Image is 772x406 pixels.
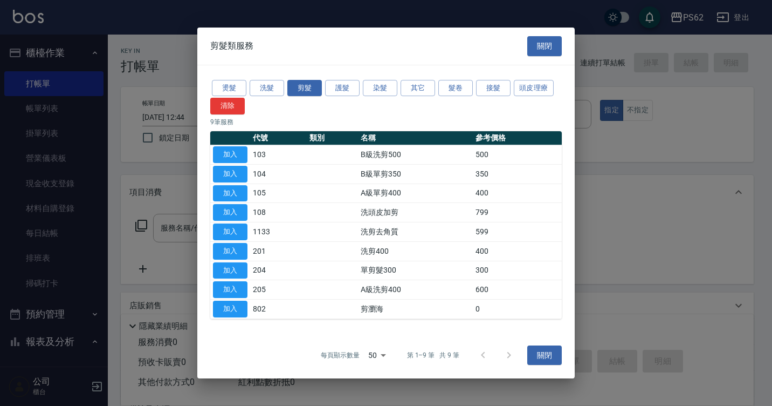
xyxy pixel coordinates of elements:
[358,222,473,242] td: 洗剪去角質
[213,301,247,317] button: 加入
[250,222,307,242] td: 1133
[307,131,358,145] th: 類別
[473,280,562,300] td: 600
[473,241,562,261] td: 400
[473,222,562,242] td: 599
[358,241,473,261] td: 洗剪400
[358,261,473,280] td: 單剪髮300
[213,262,247,279] button: 加入
[473,184,562,203] td: 400
[473,131,562,145] th: 參考價格
[473,164,562,184] td: 350
[358,300,473,319] td: 剪瀏海
[213,166,247,182] button: 加入
[213,185,247,202] button: 加入
[213,224,247,240] button: 加入
[250,80,284,97] button: 洗髮
[210,98,245,114] button: 清除
[250,280,307,300] td: 205
[250,241,307,261] td: 201
[514,80,554,97] button: 頭皮理療
[438,80,473,97] button: 髮卷
[213,281,247,298] button: 加入
[476,80,511,97] button: 接髮
[358,280,473,300] td: A級洗剪400
[250,203,307,222] td: 108
[473,145,562,165] td: 500
[250,145,307,165] td: 103
[401,80,435,97] button: 其它
[473,261,562,280] td: 300
[325,80,360,97] button: 護髮
[363,80,397,97] button: 染髮
[213,146,247,163] button: 加入
[250,164,307,184] td: 104
[407,350,459,360] p: 第 1–9 筆 共 9 筆
[358,184,473,203] td: A級單剪400
[213,204,247,221] button: 加入
[473,300,562,319] td: 0
[358,145,473,165] td: B級洗剪500
[212,80,246,97] button: 燙髮
[527,346,562,366] button: 關閉
[287,80,322,97] button: 剪髮
[527,36,562,56] button: 關閉
[210,40,253,51] span: 剪髮類服務
[250,261,307,280] td: 204
[358,203,473,222] td: 洗頭皮加剪
[358,131,473,145] th: 名稱
[210,117,562,127] p: 9 筆服務
[364,341,390,370] div: 50
[250,184,307,203] td: 105
[213,243,247,260] button: 加入
[250,131,307,145] th: 代號
[250,300,307,319] td: 802
[321,350,360,360] p: 每頁顯示數量
[473,203,562,222] td: 799
[358,164,473,184] td: B級單剪350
